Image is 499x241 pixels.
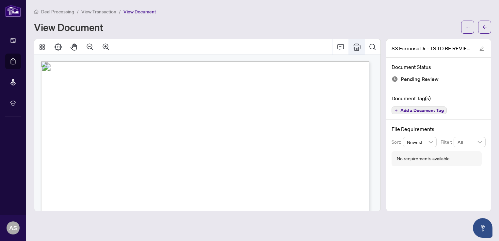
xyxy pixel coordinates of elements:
[392,63,486,71] h4: Document Status
[397,155,450,162] div: No requirements available
[119,8,121,15] li: /
[473,218,492,238] button: Open asap
[458,137,482,147] span: All
[77,8,79,15] li: /
[441,138,454,146] p: Filter:
[392,44,473,52] span: 83 Formosa Dr - TS TO BE REVIEWED.pdf
[5,5,21,17] img: logo
[392,125,486,133] h4: File Requirements
[394,109,398,112] span: plus
[34,22,103,32] h1: View Document
[400,108,444,113] span: Add a Document Tag
[392,94,486,102] h4: Document Tag(s)
[392,138,403,146] p: Sort:
[392,76,398,82] img: Document Status
[123,9,156,15] span: View Document
[392,106,447,114] button: Add a Document Tag
[41,9,74,15] span: Deal Processing
[9,223,17,233] span: AS
[407,137,433,147] span: Newest
[81,9,116,15] span: View Transaction
[479,46,484,51] span: edit
[34,9,39,14] span: home
[465,25,470,29] span: ellipsis
[482,25,487,29] span: arrow-left
[401,75,439,84] span: Pending Review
